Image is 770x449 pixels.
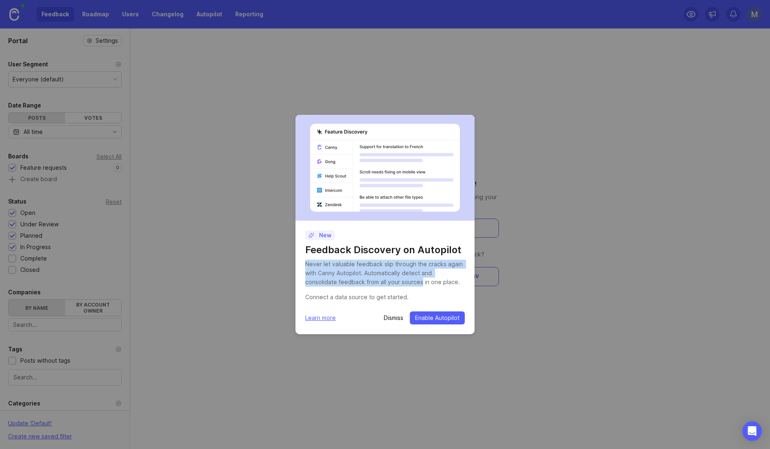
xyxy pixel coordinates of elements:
div: Connect a data source to get started. [305,293,465,302]
div: Never let valuable feedback slip through the cracks again with Canny Autopilot. Automatically det... [305,260,465,287]
p: New [308,231,332,239]
div: Open Intercom Messenger [742,421,762,441]
button: Dismiss [384,314,403,322]
img: autopilot-456452bdd303029aca878276f8eef889.svg [310,124,460,212]
span: Enable Autopilot [415,314,459,322]
button: Enable Autopilot [410,311,465,324]
a: Learn more [305,313,336,322]
h1: Feedback Discovery on Autopilot [305,243,465,256]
